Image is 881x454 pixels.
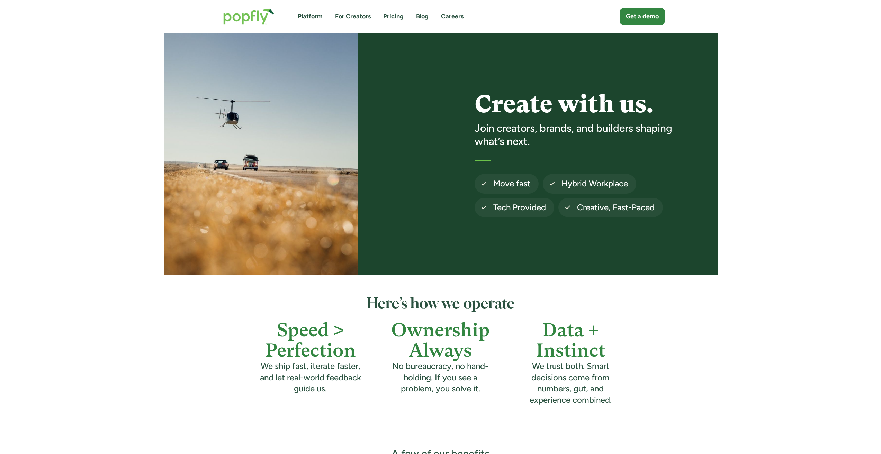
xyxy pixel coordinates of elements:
[561,178,628,189] h4: Hybrid Workplace
[493,178,530,189] h4: Move fast
[416,12,429,21] a: Blog
[518,320,623,361] h4: Data + Instinct
[216,1,281,31] a: home
[388,361,493,394] h4: No bureaucracy, no hand-holding. If you see a problem, you solve it.
[441,12,464,21] a: Careers
[298,12,323,21] a: Platform
[518,361,623,406] h4: We trust both. Smart decisions come from numbers, gut, and experience combined.
[258,296,623,313] h2: Here’s how we operate
[258,361,363,394] h4: We ship fast, iterate faster, and let real-world feedback guide us.
[258,320,363,361] h4: Speed > Perfection
[388,320,493,361] h4: Ownership Always
[620,8,665,25] a: Get a demo
[475,122,684,148] h3: Join creators, brands, and builders shaping what’s next.
[626,12,659,21] div: Get a demo
[475,91,684,118] h1: Create with us.
[335,12,371,21] a: For Creators
[493,202,546,213] h4: Tech Provided
[383,12,404,21] a: Pricing
[577,202,655,213] h4: Creative, Fast-Paced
